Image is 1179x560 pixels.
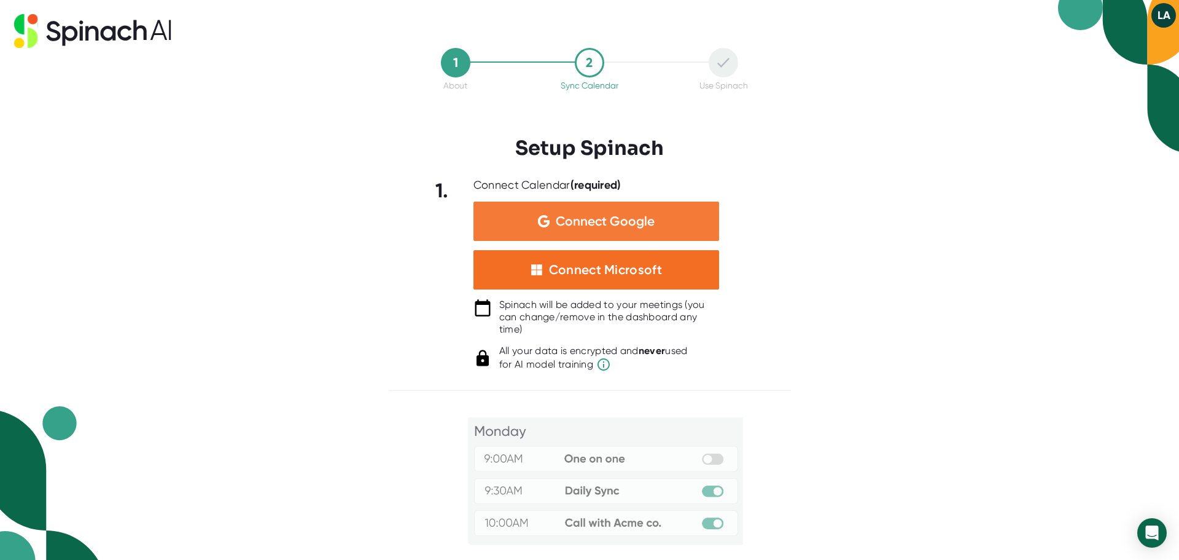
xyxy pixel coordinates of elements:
div: Spinach will be added to your meetings (you can change/remove in the dashboard any time) [499,299,719,336]
div: Connect Microsoft [549,262,662,278]
span: Connect Google [556,215,655,227]
div: 1 [441,48,470,77]
div: Connect Calendar [473,178,621,192]
img: microsoft-white-squares.05348b22b8389b597c576c3b9d3cf43b.svg [531,264,543,276]
b: 1. [435,179,449,202]
h3: Setup Spinach [515,136,664,160]
div: Use Spinach [699,81,748,90]
b: never [639,345,666,357]
div: Sync Calendar [561,81,618,90]
img: Aehbyd4JwY73AAAAAElFTkSuQmCC [538,215,550,227]
span: for AI model training [499,357,688,372]
div: All your data is encrypted and used [499,345,688,372]
b: (required) [570,178,621,192]
div: About [443,81,467,90]
div: 2 [575,48,604,77]
button: LA [1151,3,1176,28]
div: Open Intercom Messenger [1137,518,1167,548]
